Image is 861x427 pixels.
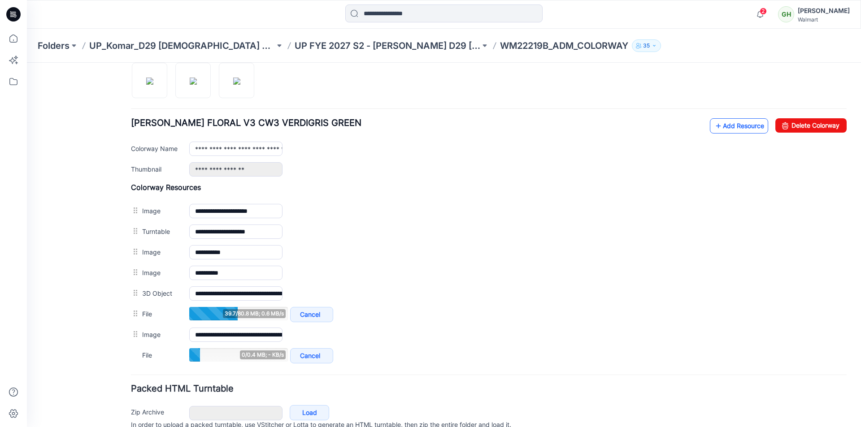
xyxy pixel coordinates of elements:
a: Cancel [263,244,306,259]
a: Load [263,342,302,358]
label: Image [115,267,153,276]
div: [PERSON_NAME] [798,5,850,16]
span: 2 [760,8,767,15]
a: UP FYE 2027 S2 - [PERSON_NAME] D29 [DEMOGRAPHIC_DATA] Sleepwear [295,39,480,52]
label: Image [115,143,153,153]
label: File [115,287,153,297]
p: In order to upload a packed turntable, use VStitcher or Lotta to generate an HTML turntable, then... [104,358,820,384]
label: Colorway Name [104,81,153,91]
label: Image [115,184,153,194]
button: 35 [632,39,661,52]
a: Folders [38,39,70,52]
iframe: edit-style [27,63,861,427]
label: Zip Archive [104,344,153,354]
label: 3D Object [115,225,153,235]
label: Turntable [115,164,153,173]
a: UP_Komar_D29 [DEMOGRAPHIC_DATA] Sleep [89,39,275,52]
span: 0/0.4 MB; - KB/s [213,288,259,297]
p: 35 [643,41,650,51]
label: Image [115,205,153,215]
a: Cancel [263,285,306,301]
h4: Colorway Resources [104,120,820,129]
h4: Packed HTML Turntable [104,322,820,330]
label: Thumbnail [104,101,153,111]
div: GH [778,6,794,22]
p: WM22219B_ADM_COLORWAY [500,39,628,52]
div: Walmart [798,16,850,23]
label: File [115,246,153,256]
span: 39.7/80.8 MB; 0.6 MB/s [196,246,259,255]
